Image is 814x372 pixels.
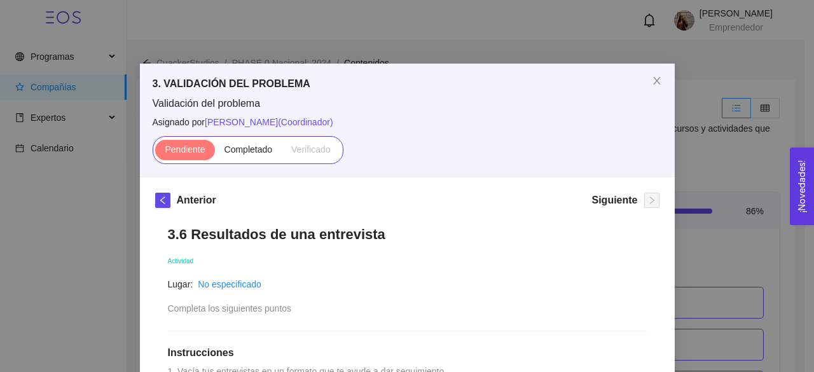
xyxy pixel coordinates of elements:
[156,196,170,205] span: left
[153,76,662,92] h5: 3. VALIDACIÓN DEL PROBLEMA
[153,97,662,111] span: Validación del problema
[168,226,647,243] h1: 3.6 Resultados de una entrevista
[168,347,647,359] h1: Instrucciones
[644,193,659,208] button: right
[224,144,273,155] span: Completado
[652,76,662,86] span: close
[168,258,194,265] span: Actividad
[155,193,170,208] button: left
[591,193,637,208] h5: Siguiente
[153,115,662,129] span: Asignado por
[639,64,675,99] button: Close
[168,277,193,291] article: Lugar:
[177,193,216,208] h5: Anterior
[790,148,814,225] button: Open Feedback Widget
[168,303,292,313] span: Completa los siguientes puntos
[198,279,261,289] a: No especificado
[205,117,333,127] span: [PERSON_NAME] ( Coordinador )
[291,144,330,155] span: Verificado
[165,144,205,155] span: Pendiente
